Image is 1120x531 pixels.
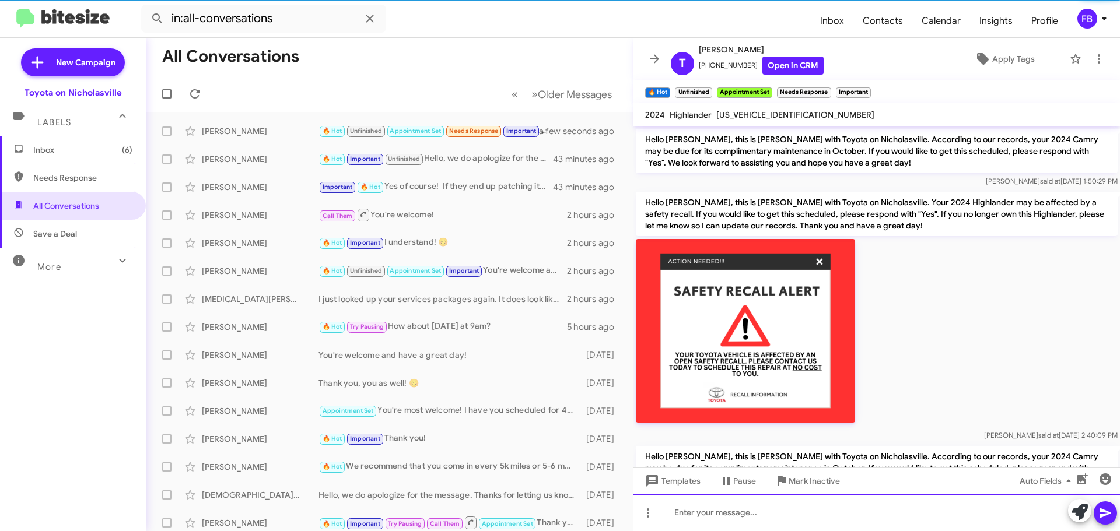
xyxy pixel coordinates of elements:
div: You're welcome! [318,208,567,222]
div: [PERSON_NAME] [202,237,318,249]
div: I just looked up your services packages again. It does look like you have used al of your free To... [318,293,567,305]
div: [MEDICAL_DATA][PERSON_NAME] [202,293,318,305]
button: Next [524,82,619,106]
span: Highlander [670,110,712,120]
span: said at [1040,177,1060,185]
span: 🔥 Hot [323,267,342,275]
span: Important [350,155,380,163]
span: Mark Inactive [789,470,840,491]
span: Important [506,127,537,135]
span: Apply Tags [992,48,1035,69]
span: [PERSON_NAME] [DATE] 2:40:09 PM [984,431,1118,439]
span: Save a Deal [33,228,77,240]
span: 🔥 Hot [323,323,342,330]
div: 2 hours ago [567,209,624,221]
p: Hello [PERSON_NAME], this is [PERSON_NAME] with Toyota on Nicholasville. Your 2024 Highlander may... [636,192,1118,236]
span: Important [350,239,380,247]
span: Important [449,267,480,275]
span: 🔥 Hot [323,155,342,163]
div: FB [1077,9,1097,29]
span: Try Pausing [388,520,422,528]
div: [DATE] [580,405,624,417]
img: ME7f50dfd8c77e13a13aab37cff1b1ad2e [636,239,855,423]
a: Calendar [912,4,970,38]
span: Older Messages [538,88,612,101]
span: Call Them [323,212,353,220]
div: [PERSON_NAME] [202,321,318,333]
div: a few seconds ago [554,125,624,137]
span: (6) [122,144,132,156]
span: Appointment Set [390,267,441,275]
span: Unfinished [350,267,382,275]
span: 🔥 Hot [323,435,342,442]
span: 🔥 Hot [323,463,342,470]
div: Hello, we do apologize for the message. Thanks for letting us know, we will update our records! H... [318,489,580,501]
div: Yes of course! If they end up patching it, it usually runs around $30. That's if you don't have t... [318,180,554,194]
span: New Campaign [56,57,116,68]
span: Labels [37,117,71,128]
div: [PERSON_NAME] [202,209,318,221]
span: Templates [643,470,701,491]
div: [PERSON_NAME] [202,405,318,417]
button: Auto Fields [1010,470,1085,491]
span: [PERSON_NAME] [699,43,824,57]
span: [PERSON_NAME] [DATE] 1:50:29 PM [986,177,1118,185]
span: Important [323,183,353,191]
nav: Page navigation example [505,82,619,106]
div: [DATE] [580,461,624,473]
span: Inbox [33,144,132,156]
div: You're most welcome! I have you scheduled for 4:00 PM - [DATE]. Have a great day! [318,404,580,417]
p: Hello [PERSON_NAME], this is [PERSON_NAME] with Toyota on Nicholasville. According to our records... [636,446,1118,490]
a: Profile [1022,4,1067,38]
span: [US_VEHICLE_IDENTIFICATION_NUMBER] [716,110,874,120]
span: Unfinished [350,127,382,135]
a: Contacts [853,4,912,38]
div: 5 hours ago [567,321,624,333]
div: Toyota on Nicholasville [24,87,122,99]
span: 🔥 Hot [323,127,342,135]
a: Inbox [811,4,853,38]
div: Thank you, you as well! 😊 [318,377,580,389]
a: Open in CRM [762,57,824,75]
div: [PERSON_NAME] [202,349,318,361]
small: 🔥 Hot [645,87,670,98]
div: 43 minutes ago [554,153,624,165]
span: More [37,262,61,272]
div: [DATE] [580,349,624,361]
span: Insights [970,4,1022,38]
div: 2 hours ago [567,265,624,277]
span: Try Pausing [350,323,384,330]
div: [DATE] [580,377,624,389]
div: 2 hours ago [567,293,624,305]
span: « [512,87,518,101]
p: Hello [PERSON_NAME], this is [PERSON_NAME] with Toyota on Nicholasville. According to our records... [636,129,1118,173]
h1: All Conversations [162,47,299,66]
div: [DEMOGRAPHIC_DATA][PERSON_NAME] [202,489,318,501]
span: 🔥 Hot [360,183,380,191]
span: Auto Fields [1020,470,1076,491]
div: [PERSON_NAME] [202,461,318,473]
div: You're welcome and have a great day! [318,349,580,361]
div: How about [DATE] at 9am? [318,320,567,333]
span: Needs Response [449,127,499,135]
div: [PERSON_NAME] [202,181,318,193]
div: [DATE] [580,517,624,529]
span: Pause [733,470,756,491]
span: 🔥 Hot [323,239,342,247]
div: [PERSON_NAME] [202,517,318,529]
small: Important [836,87,871,98]
div: Hello, we do apologize for the message. Thanks for letting us know, we will update our records! H... [318,152,554,166]
div: I sold that Highlander. [318,124,554,138]
button: Pause [710,470,765,491]
div: Thank you! [318,432,580,445]
div: [PERSON_NAME] [202,125,318,137]
div: [DATE] [580,489,624,501]
button: Templates [633,470,710,491]
span: » [531,87,538,101]
span: said at [1038,431,1059,439]
span: Appointment Set [323,407,374,414]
